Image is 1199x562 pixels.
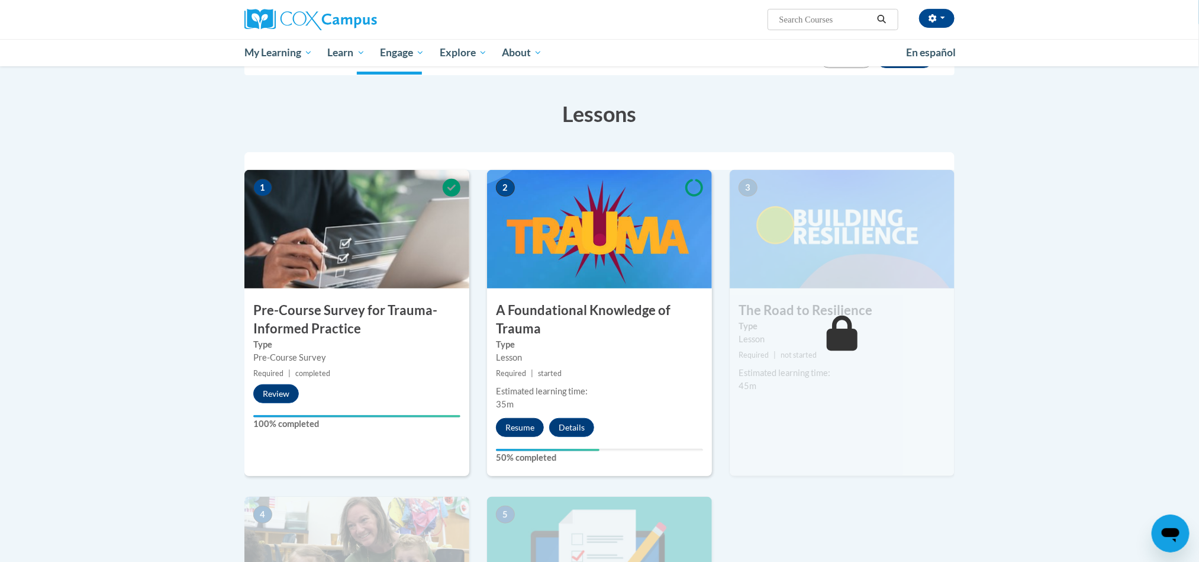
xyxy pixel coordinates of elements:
span: Required [496,369,526,378]
button: Account Settings [919,9,955,28]
span: not started [781,351,817,359]
span: My Learning [244,46,312,60]
label: 100% completed [253,418,460,431]
h3: Lessons [244,99,955,129]
div: Pre-Course Survey [253,351,460,364]
img: Course Image [730,170,955,288]
label: Type [253,338,460,351]
div: Estimated learning time: [496,385,703,398]
span: 5 [496,506,515,524]
iframe: Button to launch messaging window [1152,515,1190,553]
span: Required [253,369,283,378]
div: Estimated learning time: [739,367,946,380]
a: About [495,39,550,66]
span: Engage [380,46,424,60]
span: 2 [496,179,515,197]
span: En español [906,46,956,59]
div: Lesson [496,351,703,364]
h3: A Foundational Knowledge of Trauma [487,301,712,338]
h3: The Road to Resilience [730,301,955,320]
label: Type [739,320,946,333]
a: Engage [372,39,432,66]
a: En español [898,40,963,65]
span: completed [295,369,330,378]
a: Explore [432,39,495,66]
span: Explore [440,46,487,60]
span: Required [739,351,769,359]
span: 35m [496,399,514,409]
div: Main menu [227,39,972,66]
img: Course Image [487,170,712,288]
span: Learn [328,46,365,60]
div: Your progress [253,415,460,418]
span: started [538,369,562,378]
button: Resume [496,418,544,437]
input: Search Courses [778,12,873,27]
span: 45m [739,381,756,391]
span: | [531,369,533,378]
img: Cox Campus [244,9,377,30]
span: | [773,351,776,359]
span: 4 [253,506,272,524]
a: Cox Campus [244,9,469,30]
a: Learn [320,39,373,66]
h3: Pre-Course Survey for Trauma-Informed Practice [244,301,469,338]
button: Details [549,418,594,437]
img: Course Image [244,170,469,288]
span: About [502,46,542,60]
div: Your progress [496,449,599,451]
span: 3 [739,179,758,197]
button: Review [253,384,299,403]
span: 1 [253,179,272,197]
button: Search [873,12,891,27]
label: Type [496,338,703,351]
label: 50% completed [496,451,703,464]
div: Lesson [739,333,946,346]
a: My Learning [237,39,320,66]
span: | [288,369,291,378]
